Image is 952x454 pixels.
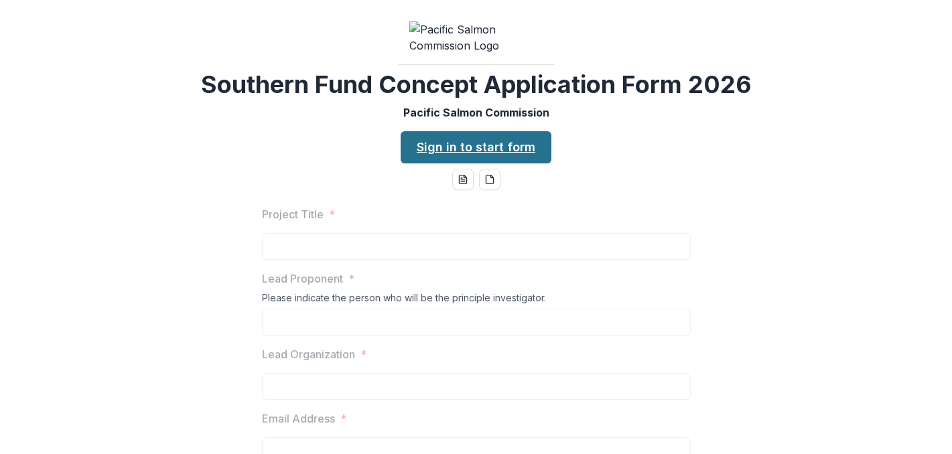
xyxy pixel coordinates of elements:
[262,292,691,309] div: Please indicate the person who will be the principle investigator.
[262,271,343,287] p: Lead Proponent
[479,169,500,190] button: pdf-download
[409,21,543,54] img: Pacific Salmon Commission Logo
[262,410,335,427] p: Email Address
[201,70,752,99] h2: Southern Fund Concept Application Form 2026
[262,346,355,362] p: Lead Organization
[452,169,474,190] button: word-download
[401,131,551,163] a: Sign in to start form
[403,104,549,121] p: Pacific Salmon Commission
[262,206,324,222] p: Project Title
